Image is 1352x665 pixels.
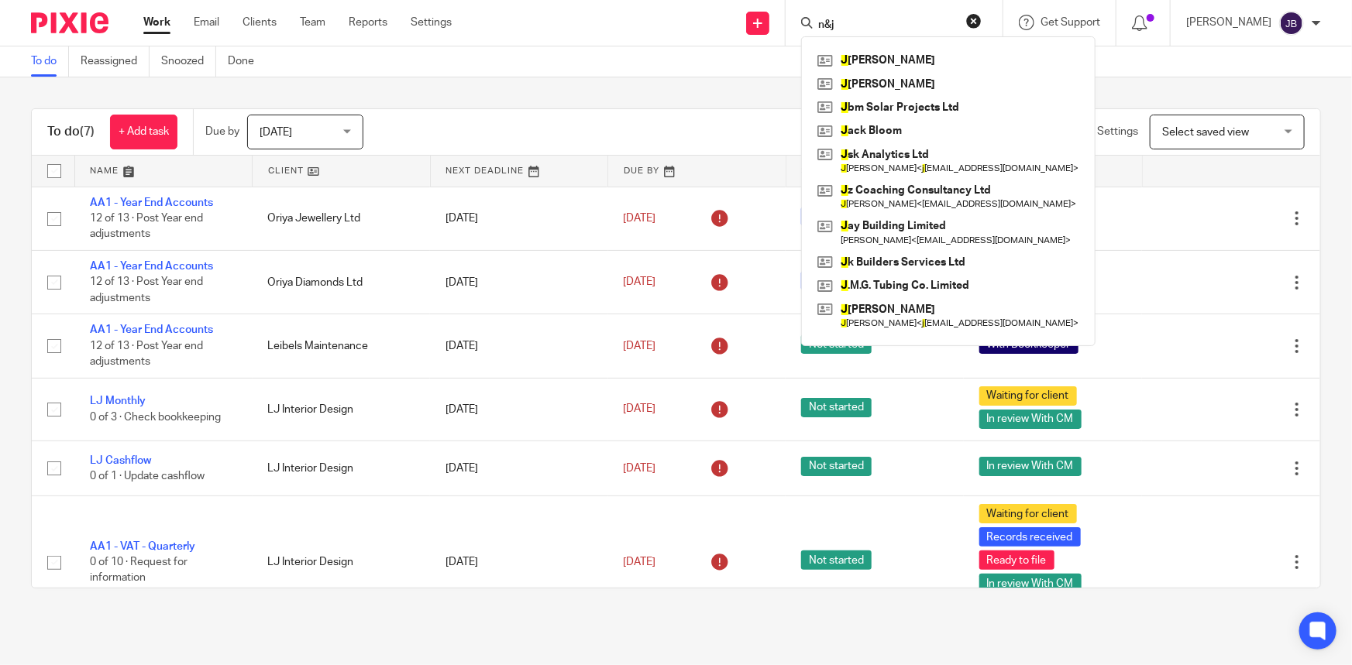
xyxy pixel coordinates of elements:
span: Get Support [1041,17,1100,28]
a: Snoozed [161,46,216,77]
span: [DATE] [624,341,656,351]
span: In review With CM [979,457,1082,476]
td: LJ Interior Design [253,440,431,495]
span: 0 of 1 · Update cashflow [90,471,205,482]
span: [DATE] [624,463,656,474]
a: Clients [243,15,277,30]
td: [DATE] [430,250,608,314]
a: + Add task [110,115,177,149]
a: Team [300,15,325,30]
span: [DATE] [624,404,656,415]
span: 12 of 13 · Post Year end adjustments [90,213,203,240]
span: 12 of 13 · Post Year end adjustments [90,341,203,368]
a: Reports [349,15,387,30]
span: Not started [801,398,872,417]
span: 0 of 3 · Check bookkeeping [90,412,221,423]
p: Due by [205,124,239,139]
p: [PERSON_NAME] [1186,15,1271,30]
td: [DATE] [430,440,608,495]
a: AA1 - Year End Accounts [90,261,213,272]
span: [DATE] [624,277,656,288]
a: To do [31,46,69,77]
a: LJ Cashflow [90,455,151,466]
span: Waiting for client [979,504,1077,523]
span: Waiting for client [979,386,1077,406]
td: [DATE] [430,314,608,378]
a: AA1 - Year End Accounts [90,197,213,208]
a: AA1 - VAT - Quarterly [90,541,195,552]
span: Not started [801,550,872,570]
span: [DATE] [624,557,656,567]
td: Oriya Diamonds Ltd [253,250,431,314]
td: [DATE] [430,496,608,629]
a: AA1 - Year End Accounts [90,324,213,335]
td: LJ Interior Design [253,378,431,440]
span: 0 of 10 · Request for information [90,557,187,584]
span: [DATE] [260,127,292,138]
h1: To do [47,124,95,140]
a: LJ Monthly [90,396,146,406]
span: In review With CM [979,410,1082,429]
td: [DATE] [430,187,608,250]
input: Search [817,19,956,33]
span: Select saved view [1162,127,1249,138]
td: LJ Interior Design [253,496,431,629]
span: View Settings [1072,126,1138,137]
span: (7) [80,125,95,138]
button: Clear [966,13,982,29]
td: Leibels Maintenance [253,314,431,378]
span: [DATE] [624,213,656,224]
img: svg%3E [1279,11,1304,36]
a: Settings [411,15,452,30]
span: Ready to file [979,550,1054,570]
a: Done [228,46,266,77]
a: Reassigned [81,46,150,77]
span: Not started [801,457,872,476]
span: 12 of 13 · Post Year end adjustments [90,277,203,304]
td: [DATE] [430,378,608,440]
a: Work [143,15,170,30]
img: Pixie [31,12,108,33]
span: In review With CM [979,574,1082,593]
span: Records received [979,527,1081,547]
a: Email [194,15,219,30]
td: Oriya Jewellery Ltd [253,187,431,250]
